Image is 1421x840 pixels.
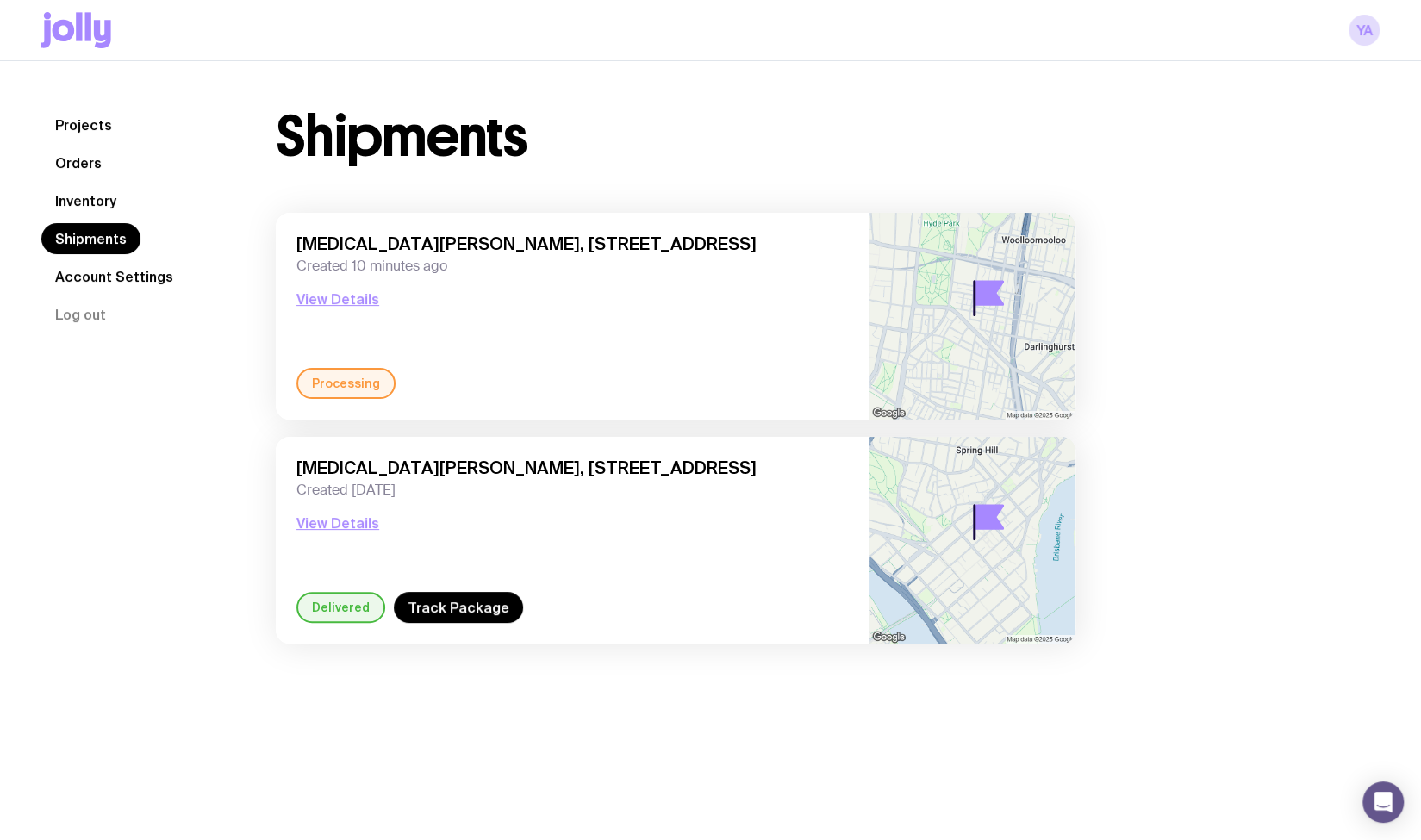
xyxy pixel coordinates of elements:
div: Processing [296,368,396,399]
a: Orders [41,147,115,178]
a: Shipments [41,223,140,254]
button: View Details [296,513,379,533]
div: Delivered [296,592,385,623]
span: Created 10 minutes ago [296,258,848,275]
span: Created [DATE] [296,482,848,499]
span: [MEDICAL_DATA][PERSON_NAME], [STREET_ADDRESS] [296,457,848,478]
button: Log out [41,299,120,330]
img: staticmap [869,213,1075,420]
a: YA [1349,15,1380,46]
a: Track Package [394,592,523,623]
a: Account Settings [41,261,187,292]
a: Inventory [41,185,130,216]
span: [MEDICAL_DATA][PERSON_NAME], [STREET_ADDRESS] [296,233,848,254]
a: Projects [41,109,126,140]
h1: Shipments [276,109,527,165]
div: Open Intercom Messenger [1362,781,1404,823]
button: View Details [296,289,379,309]
img: staticmap [869,437,1075,644]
